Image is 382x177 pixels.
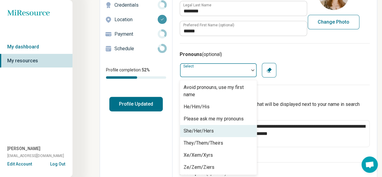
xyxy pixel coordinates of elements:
[109,97,163,111] button: Profile Updated
[184,103,210,110] div: He/Him/His
[50,161,65,166] button: Log Out
[114,16,158,23] p: Location
[183,3,211,7] label: Legal Last Name
[180,51,370,58] h3: Pronouns
[184,164,214,171] div: Ze/Zem/Ziers
[114,2,158,9] p: Credentials
[7,161,32,167] button: Edit Account
[183,23,234,27] label: Preferred First Name (optional)
[361,156,378,173] div: Open chat
[100,27,172,41] a: Payment
[184,115,244,123] div: Please ask me my pronouns
[180,149,370,155] p: 146/ 154 characters [PERSON_NAME]
[308,15,359,29] button: Change Photo
[184,152,213,159] div: Xe/Xem/Xyrs
[114,45,158,52] p: Schedule
[7,146,40,152] span: [PERSON_NAME]
[184,127,214,135] div: She/Her/Hers
[100,41,172,56] a: Schedule
[142,67,150,72] span: 52 %
[183,64,195,68] label: Select
[180,170,370,177] h3: Description
[202,51,222,57] span: (optional)
[100,63,172,82] div: Profile completion:
[180,101,370,115] p: A short introduction to your practice that will be displayed next to your name in search results.
[184,139,223,147] div: They/Them/Theirs
[100,12,172,27] a: Location
[184,84,253,98] div: Avoid pronouns, use my first name
[180,92,370,100] h3: Tagline
[7,153,64,159] span: [EMAIL_ADDRESS][DOMAIN_NAME]
[106,76,166,79] div: Profile completion
[114,31,158,38] p: Payment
